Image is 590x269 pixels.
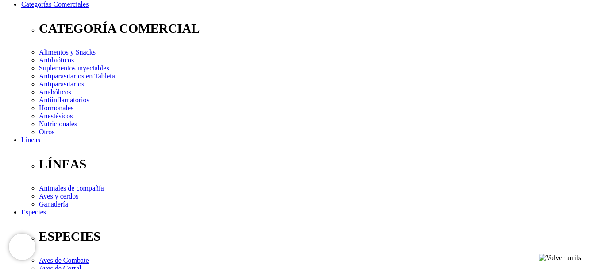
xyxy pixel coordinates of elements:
a: Animales de compañía [39,184,104,192]
a: Aves y cerdos [39,192,78,200]
a: Categorías Comerciales [21,0,89,8]
a: Especies [21,208,46,216]
a: Aves de Combate [39,257,89,264]
p: ESPECIES [39,229,586,244]
a: Hormonales [39,104,73,112]
a: Suplementos inyectables [39,64,109,72]
a: Antiinflamatorios [39,96,89,104]
a: Ganadería [39,200,68,208]
img: Volver arriba [539,254,583,262]
a: Nutricionales [39,120,77,128]
p: LÍNEAS [39,157,586,172]
a: Anestésicos [39,112,73,120]
a: Antiparasitarios [39,80,84,88]
p: CATEGORÍA COMERCIAL [39,21,586,36]
a: Anabólicos [39,88,71,96]
a: Antibióticos [39,56,74,64]
a: Alimentos y Snacks [39,48,96,56]
iframe: Brevo live chat [9,234,35,260]
a: Líneas [21,136,40,144]
a: Otros [39,128,55,136]
a: Antiparasitarios en Tableta [39,72,115,80]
